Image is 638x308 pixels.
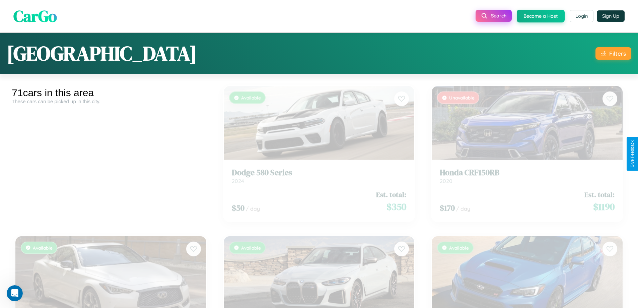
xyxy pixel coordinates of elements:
[570,10,593,22] button: Login
[241,90,261,96] span: Available
[12,87,210,99] div: 71 cars in this area
[232,173,244,179] span: 2024
[386,195,406,208] span: $ 350
[597,10,625,22] button: Sign Up
[232,163,407,173] h3: Dodge 580 Series
[456,200,470,207] span: / day
[376,185,406,194] span: Est. total:
[595,47,631,60] button: Filters
[593,195,615,208] span: $ 1190
[12,99,210,104] div: These cars can be picked up in this city.
[33,240,53,246] span: Available
[476,10,512,22] button: Search
[7,40,197,67] h1: [GEOGRAPHIC_DATA]
[440,173,452,179] span: 2020
[449,240,469,246] span: Available
[7,285,23,301] iframe: Intercom live chat
[449,90,475,96] span: Unavailable
[440,163,615,173] h3: Honda CRF150RB
[491,13,506,19] span: Search
[517,10,565,22] button: Become a Host
[232,163,407,179] a: Dodge 580 Series2024
[241,240,261,246] span: Available
[232,197,244,208] span: $ 50
[630,140,635,168] div: Give Feedback
[440,197,455,208] span: $ 170
[584,185,615,194] span: Est. total:
[609,50,626,57] div: Filters
[440,163,615,179] a: Honda CRF150RB2020
[246,200,260,207] span: / day
[13,5,57,27] span: CarGo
